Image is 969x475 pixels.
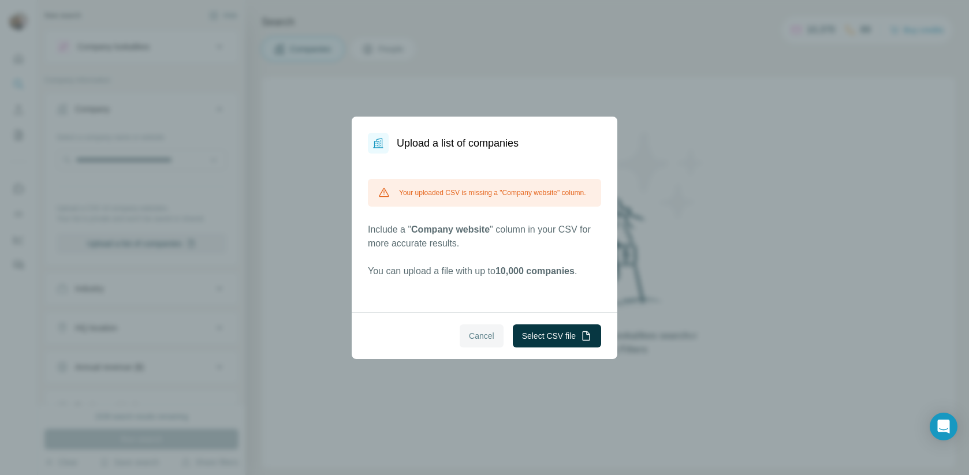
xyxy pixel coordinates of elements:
[513,324,601,347] button: Select CSV file
[411,225,490,234] span: Company website
[930,413,957,440] div: Open Intercom Messenger
[368,264,601,278] p: You can upload a file with up to .
[397,135,519,151] h1: Upload a list of companies
[460,324,504,347] button: Cancel
[368,179,601,207] div: Your uploaded CSV is missing a "Company website" column.
[495,266,575,276] span: 10,000 companies
[469,330,494,342] span: Cancel
[368,223,601,250] p: Include a " " column in your CSV for more accurate results.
